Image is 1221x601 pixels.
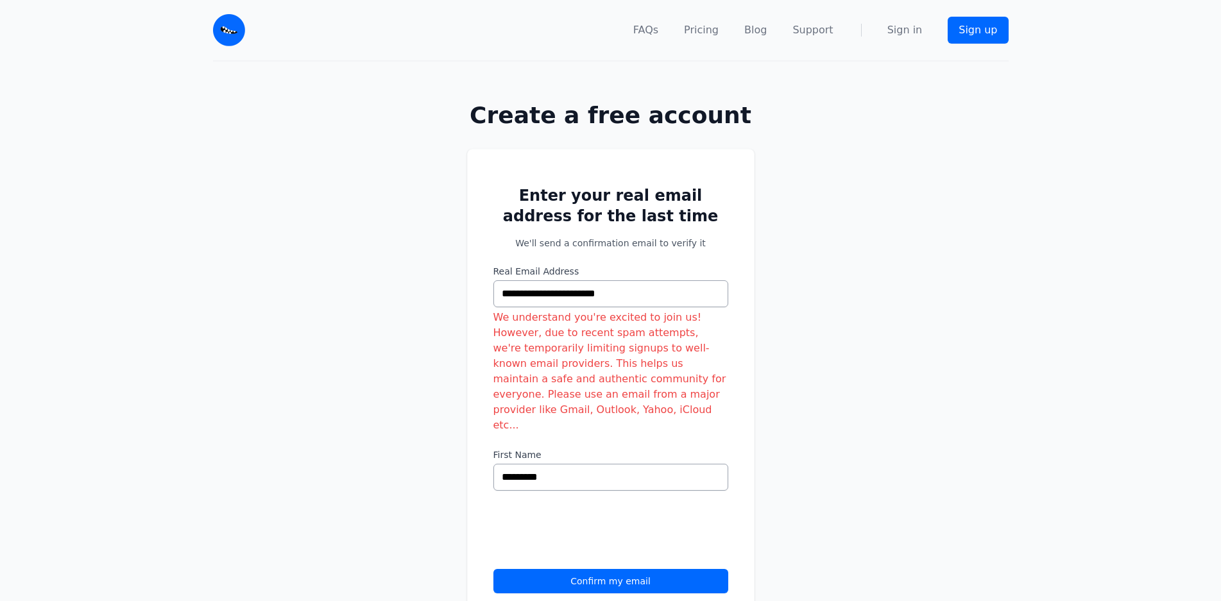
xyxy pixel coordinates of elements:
[493,506,688,556] iframe: reCAPTCHA
[213,14,245,46] img: Email Monster
[684,22,719,38] a: Pricing
[493,310,728,433] div: We understand you're excited to join us! However, due to recent spam attempts, we're temporarily ...
[493,569,728,593] button: Confirm my email
[887,22,923,38] a: Sign in
[948,17,1008,44] a: Sign up
[426,103,796,128] h1: Create a free account
[493,265,728,278] label: Real Email Address
[792,22,833,38] a: Support
[493,237,728,250] p: We'll send a confirmation email to verify it
[493,448,728,461] label: First Name
[633,22,658,38] a: FAQs
[744,22,767,38] a: Blog
[493,185,728,226] h2: Enter your real email address for the last time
